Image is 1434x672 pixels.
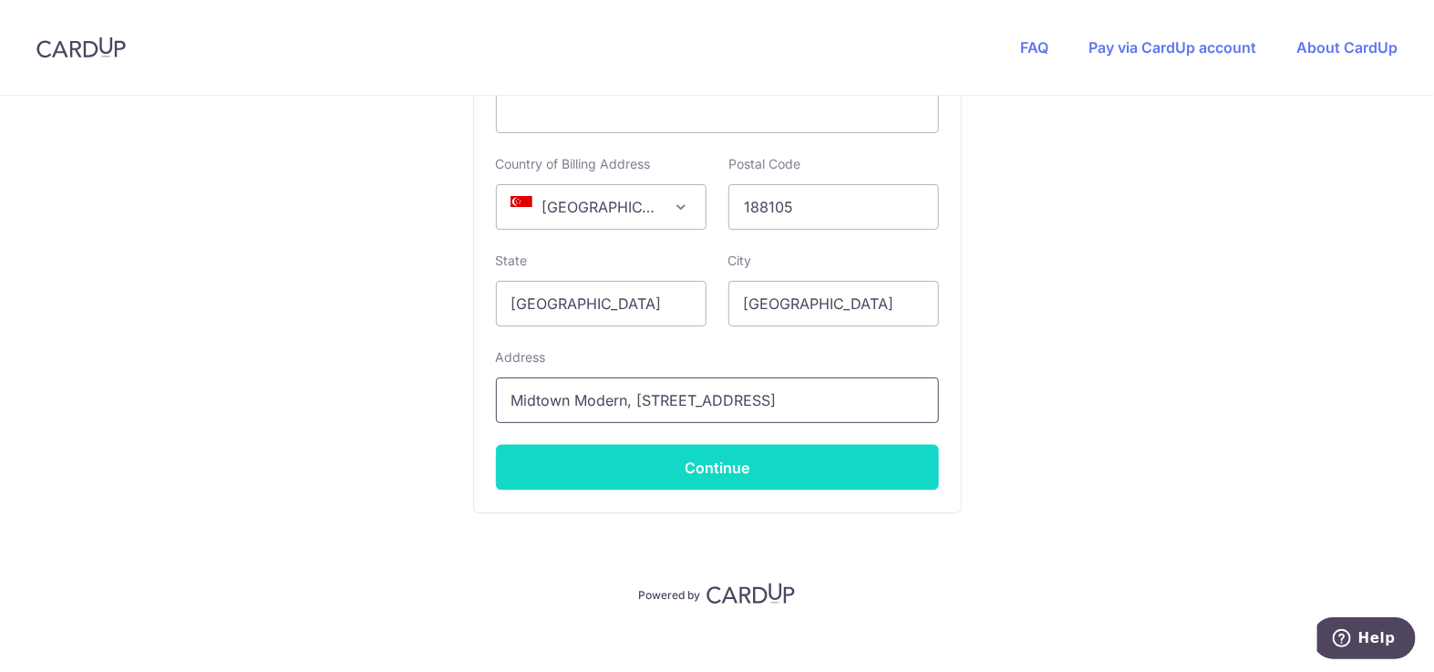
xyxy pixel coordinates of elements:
[36,36,126,58] img: CardUp
[1020,38,1048,57] a: FAQ
[496,445,939,491] button: Continue
[728,155,800,173] label: Postal Code
[496,348,546,367] label: Address
[728,184,939,230] input: Example 123456
[496,184,707,230] span: Singapore
[1317,617,1416,663] iframe: Opens a widget where you can find more information
[511,99,923,121] iframe: Secure card payment input frame
[1296,38,1398,57] a: About CardUp
[496,252,528,270] label: State
[728,252,752,270] label: City
[496,155,651,173] label: Country of Billing Address
[707,583,796,605] img: CardUp
[497,185,706,229] span: Singapore
[639,584,701,603] p: Powered by
[1088,38,1256,57] a: Pay via CardUp account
